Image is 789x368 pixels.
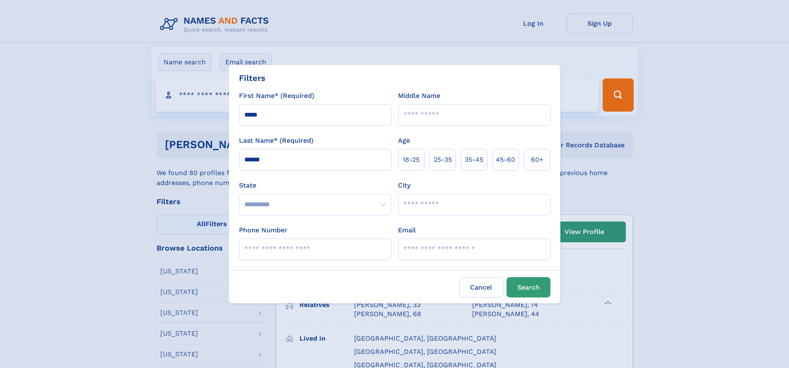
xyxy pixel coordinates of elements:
span: 25‑35 [434,155,452,165]
label: State [239,180,391,190]
label: Middle Name [398,91,440,101]
span: 60+ [531,155,543,165]
label: Last Name* (Required) [239,136,314,146]
span: 35‑45 [465,155,483,165]
label: Phone Number [239,225,287,235]
label: Email [398,225,416,235]
label: Age [398,136,410,146]
label: City [398,180,410,190]
label: Cancel [459,277,503,297]
div: Filters [239,72,265,84]
label: First Name* (Required) [239,91,314,101]
span: 45‑60 [496,155,515,165]
button: Search [507,277,550,297]
span: 18‑25 [403,155,420,165]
